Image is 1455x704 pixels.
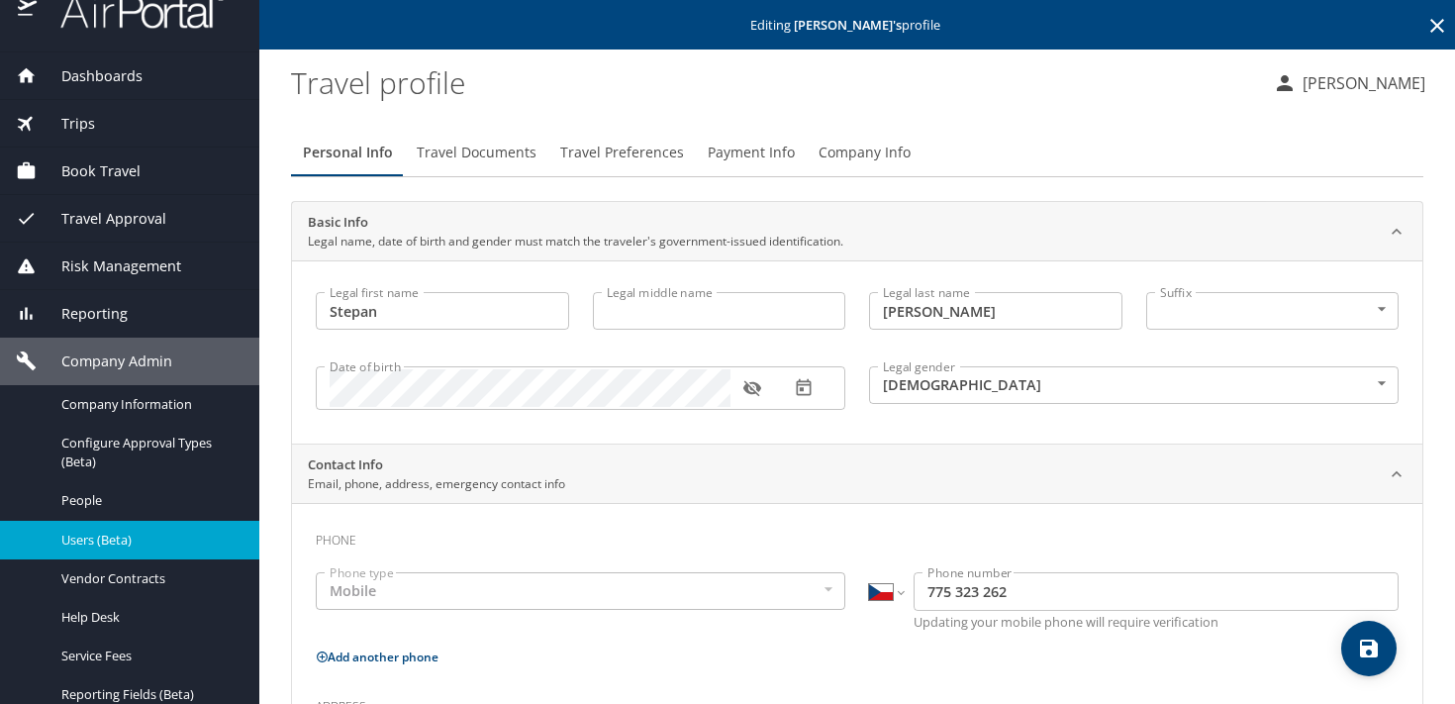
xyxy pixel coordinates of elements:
strong: [PERSON_NAME] 's [794,16,902,34]
span: Company Information [61,395,236,414]
span: Vendor Contracts [61,569,236,588]
p: Updating your mobile phone will require verification [914,616,1399,629]
div: [DEMOGRAPHIC_DATA] [869,366,1399,404]
span: Payment Info [708,141,795,165]
button: save [1341,621,1397,676]
span: Dashboards [37,65,143,87]
div: ​ [1146,292,1400,330]
span: People [61,491,236,510]
p: Editing profile [265,19,1449,32]
p: [PERSON_NAME] [1297,71,1425,95]
span: Reporting [37,303,128,325]
h2: Basic Info [308,213,843,233]
div: Basic InfoLegal name, date of birth and gender must match the traveler's government-issued identi... [292,202,1422,261]
span: Service Fees [61,647,236,665]
span: Company Info [819,141,911,165]
span: Trips [37,113,95,135]
span: Configure Approval Types (Beta) [61,434,236,471]
span: Users (Beta) [61,531,236,550]
h1: Travel profile [291,51,1257,113]
span: Risk Management [37,255,181,277]
span: Travel Approval [37,208,166,230]
div: Contact InfoEmail, phone, address, emergency contact info [292,445,1422,504]
span: Reporting Fields (Beta) [61,685,236,704]
span: Company Admin [37,351,172,372]
div: Profile [291,129,1423,176]
p: Email, phone, address, emergency contact info [308,475,565,493]
h2: Contact Info [308,455,565,475]
span: Personal Info [303,141,393,165]
p: Legal name, date of birth and gender must match the traveler's government-issued identification. [308,233,843,251]
button: [PERSON_NAME] [1265,65,1433,101]
span: Travel Documents [417,141,536,165]
div: Mobile [316,572,845,610]
div: Basic InfoLegal name, date of birth and gender must match the traveler's government-issued identi... [292,260,1422,444]
h3: Phone [316,519,1399,553]
span: Travel Preferences [560,141,684,165]
span: Book Travel [37,160,141,182]
button: Add another phone [316,649,438,665]
span: Help Desk [61,608,236,627]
